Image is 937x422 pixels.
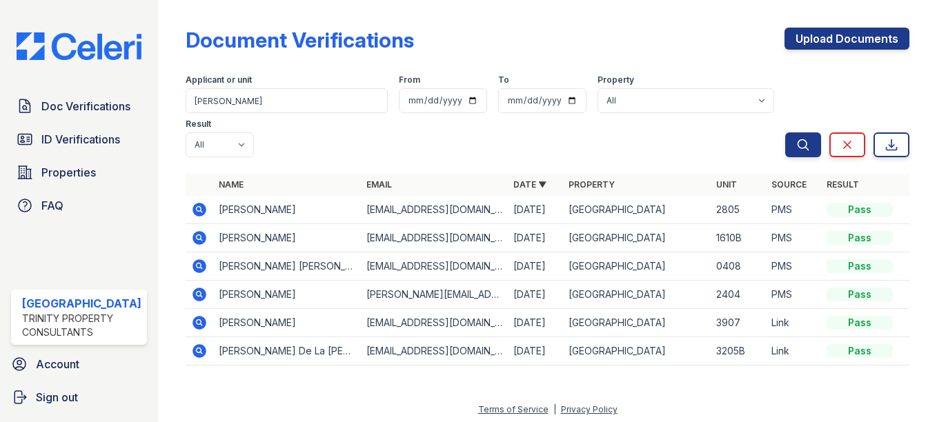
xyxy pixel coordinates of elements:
span: Doc Verifications [41,98,130,114]
div: Pass [827,344,893,358]
div: Pass [827,288,893,301]
td: [DATE] [508,309,563,337]
div: Pass [827,259,893,273]
label: Property [598,74,634,86]
td: [PERSON_NAME] [PERSON_NAME] [PERSON_NAME] [213,252,361,281]
td: 1610B [711,224,766,252]
td: [GEOGRAPHIC_DATA] [563,337,711,365]
a: Source [771,179,807,190]
a: Result [827,179,859,190]
a: Properties [11,159,147,186]
span: ID Verifications [41,131,120,148]
a: Privacy Policy [561,404,618,414]
td: [PERSON_NAME] [213,196,361,224]
td: PMS [766,224,821,252]
td: [GEOGRAPHIC_DATA] [563,309,711,337]
td: [GEOGRAPHIC_DATA] [563,224,711,252]
td: [DATE] [508,337,563,365]
td: 2404 [711,281,766,309]
div: Trinity Property Consultants [22,312,141,339]
div: Pass [827,316,893,330]
td: 2805 [711,196,766,224]
td: [GEOGRAPHIC_DATA] [563,281,711,309]
span: FAQ [41,197,63,214]
a: Property [569,179,615,190]
input: Search by name, email, or unit number [186,88,388,113]
td: PMS [766,281,821,309]
td: [EMAIL_ADDRESS][DOMAIN_NAME] [361,337,509,365]
a: Email [366,179,392,190]
td: [PERSON_NAME] De La [PERSON_NAME] [213,337,361,365]
label: Result [186,119,211,130]
a: Doc Verifications [11,92,147,120]
a: Account [6,350,152,378]
span: Sign out [36,389,78,405]
td: [GEOGRAPHIC_DATA] [563,252,711,281]
td: [EMAIL_ADDRESS][DOMAIN_NAME] [361,224,509,252]
span: Account [36,356,79,372]
td: [DATE] [508,281,563,309]
td: [PERSON_NAME] [213,224,361,252]
td: PMS [766,196,821,224]
td: Link [766,309,821,337]
div: [GEOGRAPHIC_DATA] [22,295,141,312]
td: [EMAIL_ADDRESS][DOMAIN_NAME] [361,252,509,281]
td: 3205B [711,337,766,365]
td: [DATE] [508,252,563,281]
img: CE_Logo_Blue-a8612792a0a2168367f1c8372b55b34899dd931a85d93a1a3d3e32e68fde9ad4.png [6,32,152,61]
a: Terms of Service [478,404,549,414]
div: Document Verifications [186,28,414,52]
span: Properties [41,164,96,181]
td: [DATE] [508,196,563,224]
label: Applicant or unit [186,74,252,86]
td: 0408 [711,252,766,281]
div: Pass [827,203,893,217]
a: Date ▼ [513,179,546,190]
td: [PERSON_NAME] [213,281,361,309]
td: [PERSON_NAME][EMAIL_ADDRESS][DOMAIN_NAME] [361,281,509,309]
td: [PERSON_NAME] [213,309,361,337]
td: Link [766,337,821,365]
div: | [553,404,556,414]
td: [EMAIL_ADDRESS][DOMAIN_NAME] [361,309,509,337]
a: Sign out [6,383,152,411]
a: FAQ [11,192,147,219]
td: [DATE] [508,224,563,252]
label: From [399,74,420,86]
a: Upload Documents [785,28,909,50]
td: PMS [766,252,821,281]
a: Unit [716,179,737,190]
div: Pass [827,231,893,245]
td: [EMAIL_ADDRESS][DOMAIN_NAME] [361,196,509,224]
td: [GEOGRAPHIC_DATA] [563,196,711,224]
a: Name [219,179,244,190]
td: 3907 [711,309,766,337]
a: ID Verifications [11,125,147,153]
label: To [498,74,509,86]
